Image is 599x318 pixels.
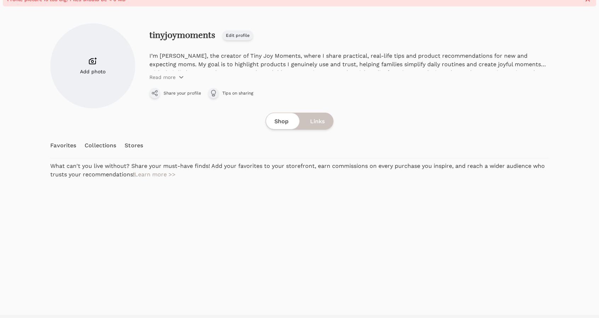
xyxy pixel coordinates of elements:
[50,133,76,158] a: Favorites
[164,90,201,96] span: Share your profile
[149,88,201,98] button: Share your profile
[310,117,325,126] span: Links
[149,52,548,69] p: I’m [PERSON_NAME], the creator of Tiny Joy Moments, where I share practical, real-life tips and p...
[80,68,105,75] span: Add photo
[149,74,184,81] button: Read more
[208,88,253,98] a: Tips on sharing
[149,74,176,81] p: Read more
[274,117,289,126] span: Shop
[85,133,116,158] a: Collections
[135,171,176,178] a: Learn more >>
[125,133,143,158] a: Stores
[222,30,253,40] a: Edit profile
[222,90,253,96] span: Tips on sharing
[50,162,548,298] p: What can't you live without? Share your must-have finds! Add your favorites to your storefront, e...
[149,30,215,40] a: tinyjoymoments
